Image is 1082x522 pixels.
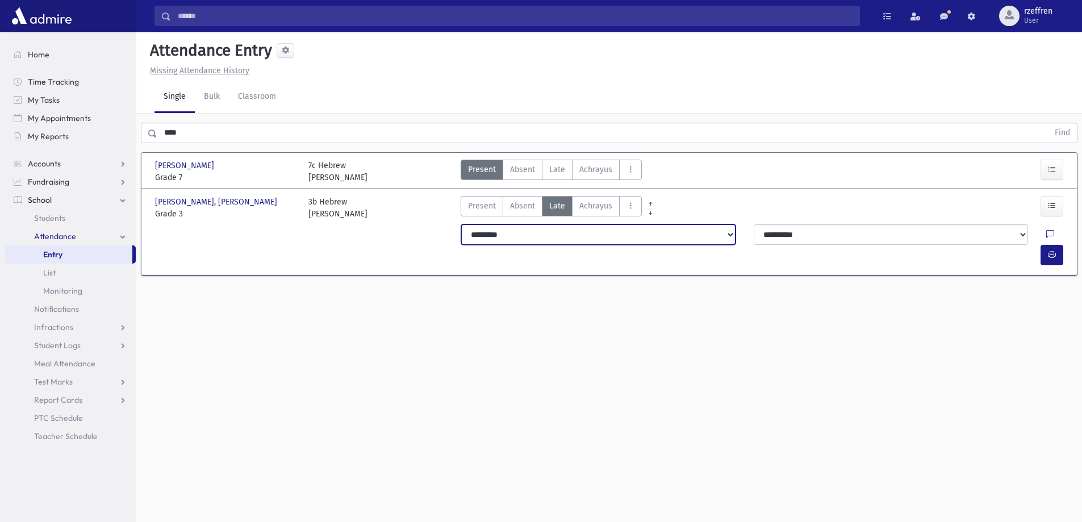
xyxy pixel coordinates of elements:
a: Students [5,209,136,227]
h5: Attendance Entry [145,41,272,60]
a: Report Cards [5,391,136,409]
input: Search [171,6,859,26]
div: 3b Hebrew [PERSON_NAME] [308,196,367,220]
span: Absent [510,200,535,212]
span: Test Marks [34,377,73,387]
a: Teacher Schedule [5,427,136,445]
span: rzeffren [1024,7,1052,16]
a: Meal Attendance [5,354,136,373]
span: Entry [43,249,62,260]
span: My Appointments [28,113,91,123]
span: Absent [510,164,535,176]
a: Infractions [5,318,136,336]
img: AdmirePro [9,5,74,27]
div: AttTypes [461,160,642,183]
span: Late [549,164,565,176]
a: Entry [5,245,132,264]
span: My Reports [28,131,69,141]
span: Meal Attendance [34,358,95,369]
a: Time Tracking [5,73,136,91]
a: PTC Schedule [5,409,136,427]
a: List [5,264,136,282]
a: Accounts [5,154,136,173]
a: My Reports [5,127,136,145]
span: Grade 7 [155,172,297,183]
span: Grade 3 [155,208,297,220]
span: [PERSON_NAME], [PERSON_NAME] [155,196,279,208]
span: Achrayus [579,164,612,176]
span: Infractions [34,322,73,332]
span: User [1024,16,1052,25]
span: Time Tracking [28,77,79,87]
span: Student Logs [34,340,81,350]
div: AttTypes [461,196,642,220]
a: Student Logs [5,336,136,354]
a: Fundraising [5,173,136,191]
a: Classroom [229,81,285,113]
button: Find [1048,123,1077,143]
span: List [43,268,56,278]
span: Present [468,200,496,212]
span: Present [468,164,496,176]
a: My Tasks [5,91,136,109]
a: Notifications [5,300,136,318]
span: [PERSON_NAME] [155,160,216,172]
a: Home [5,45,136,64]
span: Teacher Schedule [34,431,98,441]
u: Missing Attendance History [150,66,249,76]
span: Attendance [34,231,76,241]
span: Late [549,200,565,212]
span: Monitoring [43,286,82,296]
a: School [5,191,136,209]
a: Test Marks [5,373,136,391]
a: My Appointments [5,109,136,127]
a: Bulk [195,81,229,113]
a: Monitoring [5,282,136,300]
a: Missing Attendance History [145,66,249,76]
a: Single [154,81,195,113]
div: 7c Hebrew [PERSON_NAME] [308,160,367,183]
span: Achrayus [579,200,612,212]
span: Report Cards [34,395,82,405]
span: Notifications [34,304,79,314]
span: Home [28,49,49,60]
span: My Tasks [28,95,60,105]
span: PTC Schedule [34,413,83,423]
span: Accounts [28,158,61,169]
a: Attendance [5,227,136,245]
span: Students [34,213,65,223]
span: Fundraising [28,177,69,187]
span: School [28,195,52,205]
